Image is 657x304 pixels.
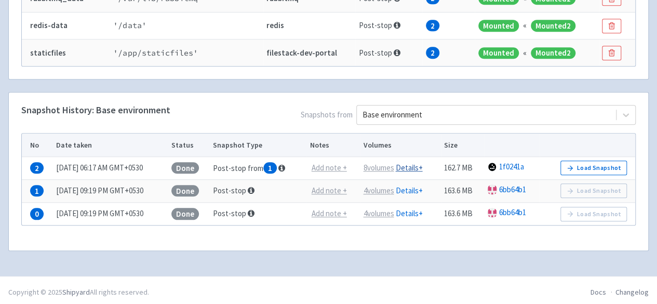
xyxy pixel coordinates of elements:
[306,134,360,156] th: Notes
[478,20,519,32] span: Mounted
[52,156,168,179] td: [DATE] 06:17 AM GMT+0530
[168,134,210,156] th: Status
[441,202,484,225] td: 163.6 MB
[21,105,170,115] h4: Snapshot History: Base environment
[499,162,524,171] a: 1f0241a
[615,287,649,297] a: Changelog
[30,20,68,30] b: redis-data
[363,163,394,173] u: 8 volume s
[266,20,284,30] b: redis
[110,39,263,67] td: ' /app/staticfiles '
[52,134,168,156] th: Date taken
[22,134,52,156] th: No
[499,207,526,217] a: 6bb64b1
[478,47,519,59] span: Mounted
[210,179,306,202] td: Post-stop
[312,163,347,173] u: Add note +
[359,20,400,30] span: Post-stop
[395,186,422,195] a: Details+
[30,208,44,220] span: 0
[441,179,484,202] td: 163.6 MB
[560,207,627,221] button: Load Snapshot
[531,20,575,32] span: Mounted 2
[30,162,44,174] span: 2
[210,156,306,179] td: Post-stop from
[359,48,400,58] span: Post-stop
[591,287,606,297] a: Docs
[170,105,636,129] span: Snapshots from
[560,161,627,175] button: Load Snapshot
[395,208,422,218] a: Details+
[441,134,484,156] th: Size
[560,183,627,198] button: Load Snapshot
[312,208,347,218] u: Add note +
[531,47,575,59] span: Mounted 2
[363,208,394,218] u: 4 volume s
[171,162,199,174] span: Done
[499,184,526,194] a: 6bb64b1
[363,186,394,195] u: 4 volume s
[171,208,199,220] span: Done
[523,47,527,59] div: «
[8,287,149,298] div: Copyright © 2025 All rights reserved.
[52,202,168,225] td: [DATE] 09:19 PM GMT+0530
[110,12,263,39] td: ' /data '
[30,185,44,197] span: 1
[62,287,90,297] a: Shipyard
[263,162,277,174] span: 1
[441,156,484,179] td: 162.7 MB
[171,185,199,197] span: Done
[312,186,347,195] u: Add note +
[210,202,306,225] td: Post-stop
[52,179,168,202] td: [DATE] 09:19 PM GMT+0530
[360,134,441,156] th: Volumes
[395,163,422,173] a: Details+
[210,134,306,156] th: Snapshot Type
[523,20,527,32] div: «
[426,47,439,59] span: 2
[426,20,439,32] span: 2
[30,48,66,58] b: staticfiles
[266,48,337,58] b: filestack-dev-portal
